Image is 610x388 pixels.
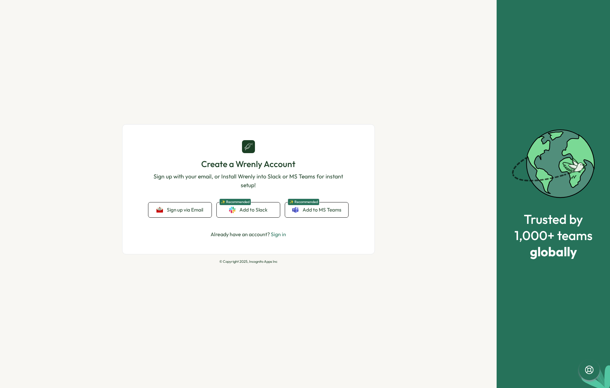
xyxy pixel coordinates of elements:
span: Add to MS Teams [303,206,341,213]
p: Already have an account? [211,230,286,238]
span: Trusted by [514,212,593,226]
p: Sign up with your email, or Install Wrenly into Slack or MS Teams for instant setup! [148,172,349,189]
span: 1,000+ teams [514,228,593,242]
span: Sign up via Email [167,207,203,213]
a: ✨ RecommendedAdd to MS Teams [285,202,348,217]
span: globally [514,244,593,259]
h1: Create a Wrenly Account [148,158,349,170]
a: ✨ RecommendedAdd to Slack [217,202,280,217]
span: ✨ Recommended [288,199,319,205]
span: Add to Slack [239,206,268,213]
span: ✨ Recommended [219,199,251,205]
button: Sign up via Email [148,202,212,217]
a: Sign in [271,231,286,237]
p: © Copyright 2025, Incognito Apps Inc [122,260,375,264]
